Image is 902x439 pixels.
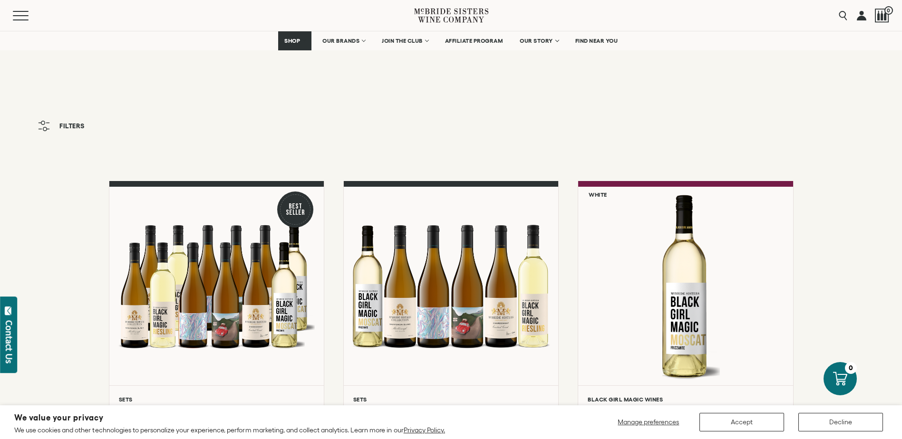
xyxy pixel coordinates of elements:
button: Decline [798,413,883,431]
div: 0 [845,362,857,374]
span: OUR STORY [520,38,553,44]
span: SHOP [284,38,301,44]
h6: White [589,191,607,198]
a: JOIN THE CLUB [376,31,434,50]
h6: Sets [353,396,549,402]
span: FIND NEAR YOU [575,38,618,44]
span: Filters [59,123,85,129]
a: OUR BRANDS [316,31,371,50]
a: Privacy Policy. [404,426,445,434]
a: AFFILIATE PROGRAM [439,31,509,50]
p: We use cookies and other technologies to personalize your experience, perform marketing, and coll... [14,426,445,434]
div: Contact Us [4,320,14,363]
button: Mobile Menu Trigger [13,11,47,20]
a: SHOP [278,31,311,50]
button: Accept [699,413,784,431]
span: OUR BRANDS [322,38,359,44]
h6: Sets [119,396,314,402]
a: OUR STORY [514,31,564,50]
span: JOIN THE CLUB [382,38,423,44]
span: Manage preferences [618,418,679,426]
span: 0 [884,6,893,15]
h6: Black Girl Magic Wines [588,396,783,402]
button: Manage preferences [612,413,685,431]
button: Filters [33,116,89,136]
h2: We value your privacy [14,414,445,422]
span: AFFILIATE PROGRAM [445,38,503,44]
a: FIND NEAR YOU [569,31,624,50]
